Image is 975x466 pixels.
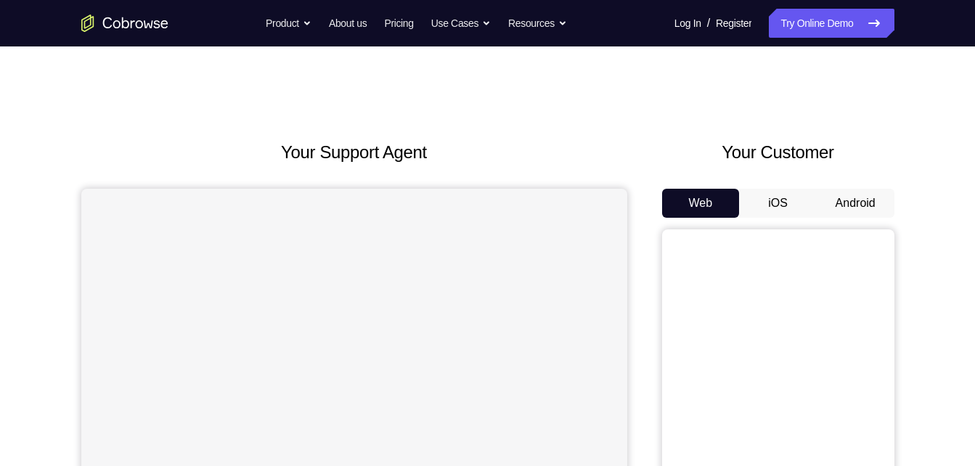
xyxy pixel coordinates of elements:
[707,15,710,32] span: /
[817,189,894,218] button: Android
[716,9,751,38] a: Register
[508,9,567,38] button: Resources
[431,9,491,38] button: Use Cases
[266,9,311,38] button: Product
[739,189,817,218] button: iOS
[81,15,168,32] a: Go to the home page
[81,139,627,165] h2: Your Support Agent
[662,189,740,218] button: Web
[769,9,894,38] a: Try Online Demo
[329,9,367,38] a: About us
[674,9,701,38] a: Log In
[384,9,413,38] a: Pricing
[662,139,894,165] h2: Your Customer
